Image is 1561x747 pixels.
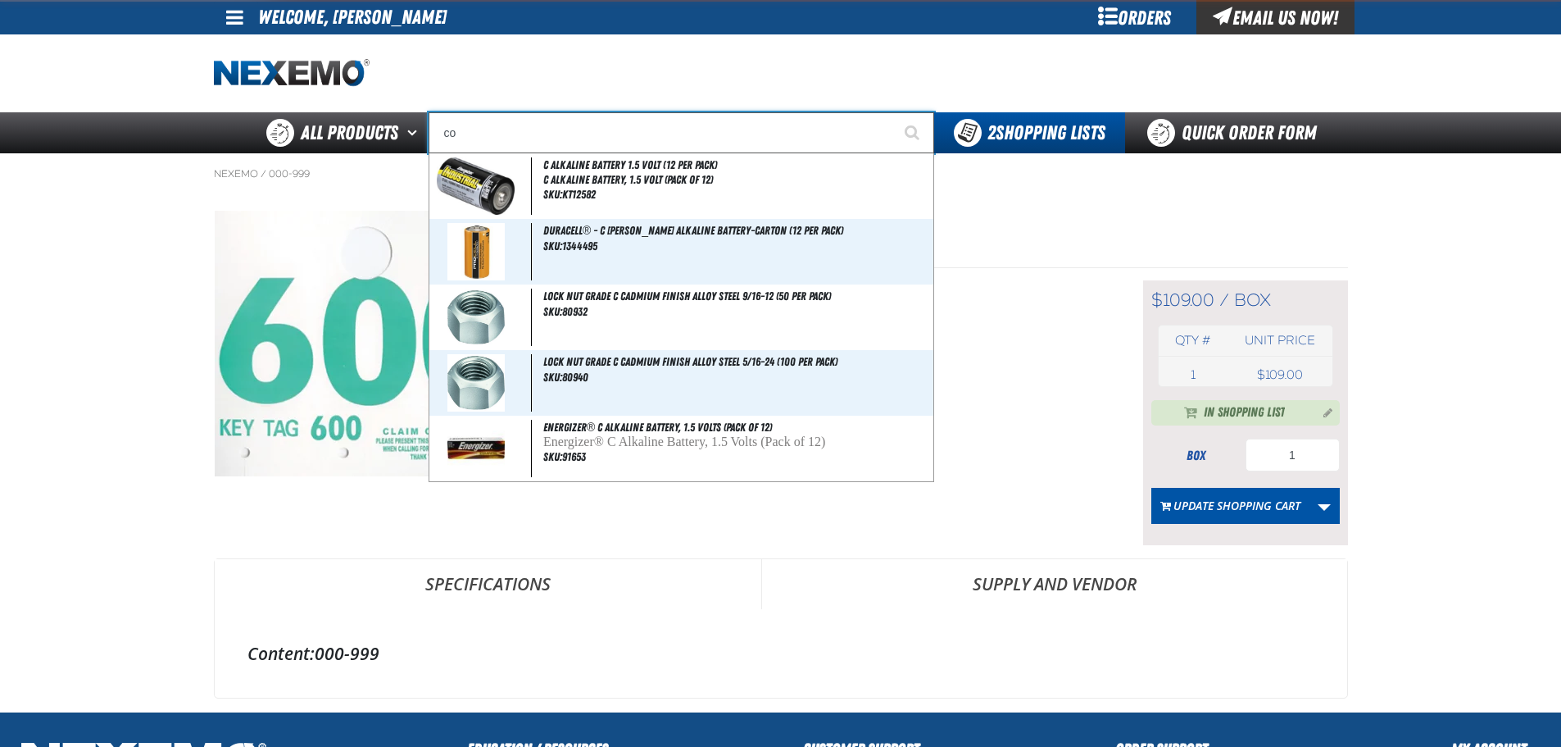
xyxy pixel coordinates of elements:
img: 000-999 [215,211,524,476]
strong: 2 [987,121,996,144]
span: $109.00 [1151,289,1214,311]
a: Home [214,59,370,88]
th: Unit price [1227,326,1332,356]
img: Nexemo logo [214,59,370,88]
span: Duracell® - C [PERSON_NAME] Alkaline Battery-Carton (12 per pack) [543,224,843,237]
span: In Shopping List [1204,403,1285,423]
p: SKU: [554,238,1348,261]
a: Supply and Vendor [762,559,1347,608]
button: Start Searching [893,112,934,153]
span: / [261,167,266,180]
span: box [1234,289,1271,311]
input: Search [429,112,934,153]
span: Lock Nut Grade C Cadmium Finish Alloy Steel 5/16-24 (100 per pack) [543,355,837,368]
img: 5b11584e4654f747486255-1344495-a.jpg [447,223,505,280]
img: 5b11580d4a9d5556381536-p_31312_1.jpg [447,289,505,346]
a: Quick Order Form [1125,112,1347,153]
a: More Actions [1309,488,1340,524]
td: $109.00 [1227,363,1332,386]
a: 000-999 [269,167,310,180]
span: / [1219,289,1229,311]
img: 5b11582dd3148392293197-kt12582.jpg [437,157,515,215]
span: SKU:1344495 [543,239,597,253]
input: Product Quantity [1246,439,1340,471]
div: 000-999 [247,642,1314,665]
span: Shopping Lists [987,121,1105,144]
span: 1 [1191,367,1196,382]
button: Open All Products pages [402,112,429,153]
span: C Alkaline Battery, 1.5 Volt (Pack of 12) [543,173,930,187]
span: Energizer® C Alkaline Battery, 1.5 Volts (Pack of 12) [543,421,772,434]
nav: Breadcrumbs [214,167,1348,180]
a: Specifications [215,559,761,608]
img: 5b11580d4e9e8842714333-p_31312.jpg [447,354,505,412]
span: C Alkaline Battery 1.5 Volt (12 per pack) [543,158,717,171]
p: Energizer® C Alkaline Battery, 1.5 Volts (Pack of 12) [543,435,930,449]
span: SKU:91653 [543,450,586,463]
button: You have 2 Shopping Lists. Open to view details [934,112,1125,153]
span: SKU:KT12582 [543,188,596,201]
img: 63cacd1f563e8380578266-91653.jpg [447,420,505,477]
span: SKU:80940 [543,371,588,384]
h1: 000-999 [554,190,1348,234]
th: Qty # [1159,326,1228,356]
span: Lock Nut Grade C Cadmium Finish Alloy Steel 9/16-12 (50 per pack) [543,289,831,303]
button: Manage current product in the Shopping List [1310,402,1336,421]
button: Update Shopping Cart [1151,488,1309,524]
label: Content: [247,642,315,665]
a: Nexemo [214,167,258,180]
span: All Products [301,118,398,148]
span: SKU:80932 [543,305,588,318]
div: box [1151,447,1241,465]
